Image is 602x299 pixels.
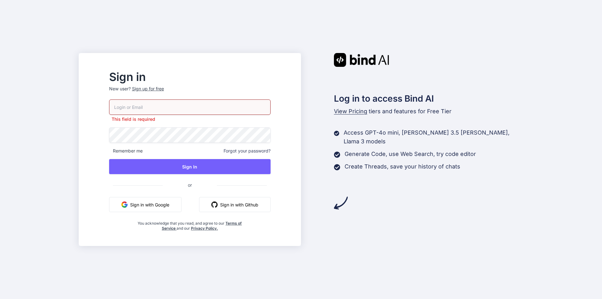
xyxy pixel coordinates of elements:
p: Generate Code, use Web Search, try code editor [345,150,476,158]
span: Remember me [109,148,143,154]
span: or [163,177,217,193]
img: arrow [334,196,348,210]
span: View Pricing [334,108,367,115]
button: Sign in with Google [109,197,182,212]
img: google [121,201,128,208]
a: Terms of Service [162,221,242,231]
p: New user? [109,86,271,99]
p: tiers and features for Free Tier [334,107,523,116]
img: Bind AI logo [334,53,389,67]
button: Sign In [109,159,271,174]
input: Login or Email [109,99,271,115]
img: github [211,201,218,208]
p: Access GPT-4o mini, [PERSON_NAME] 3.5 [PERSON_NAME], Llama 3 models [344,128,523,146]
div: You acknowledge that you read, and agree to our and our [136,217,244,231]
p: Create Threads, save your history of chats [345,162,460,171]
span: Forgot your password? [224,148,271,154]
p: This field is required [109,116,271,122]
a: Privacy Policy. [191,226,218,231]
h2: Log in to access Bind AI [334,92,523,105]
button: Sign in with Github [199,197,271,212]
h2: Sign in [109,72,271,82]
div: Sign up for free [132,86,164,92]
